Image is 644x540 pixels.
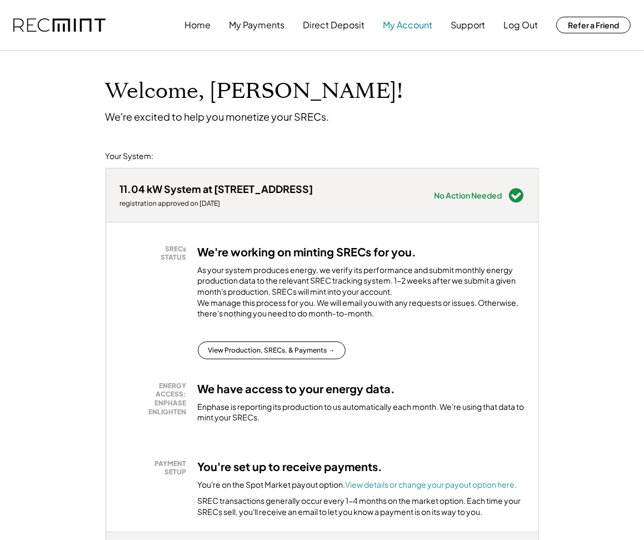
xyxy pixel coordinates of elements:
[120,199,313,208] div: registration approved on [DATE]
[106,110,330,123] div: We're excited to help you monetize your SRECs.
[303,14,365,36] button: Direct Deposit
[184,14,211,36] button: Home
[13,18,106,32] img: recmint-logotype%403x.png
[435,191,502,199] div: No Action Needed
[198,341,346,359] button: View Production, SRECs, & Payments →
[229,14,284,36] button: My Payments
[126,382,187,416] div: ENERGY ACCESS: ENPHASE ENLIGHTEN
[451,14,485,36] button: Support
[198,479,517,491] div: You're on the Spot Market payout option.
[106,78,403,105] h1: Welcome, [PERSON_NAME]!
[198,402,525,423] div: Enphase is reporting its production to us automatically each month. We're using that data to mint...
[126,459,187,477] div: PAYMENT SETUP
[198,265,525,325] div: As your system produces energy, we verify its performance and submit monthly energy production da...
[556,17,631,33] button: Refer a Friend
[346,479,517,489] a: View details or change your payout option here.
[198,459,383,474] h3: You're set up to receive payments.
[198,382,396,396] h3: We have access to your energy data.
[383,14,432,36] button: My Account
[120,182,313,195] div: 11.04 kW System at [STREET_ADDRESS]
[106,151,154,162] div: Your System:
[198,496,525,517] div: SREC transactions generally occur every 1-4 months on the market option. Each time your SRECs sel...
[503,14,538,36] button: Log Out
[126,245,187,262] div: SRECs STATUS
[198,245,417,259] h3: We're working on minting SRECs for you.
